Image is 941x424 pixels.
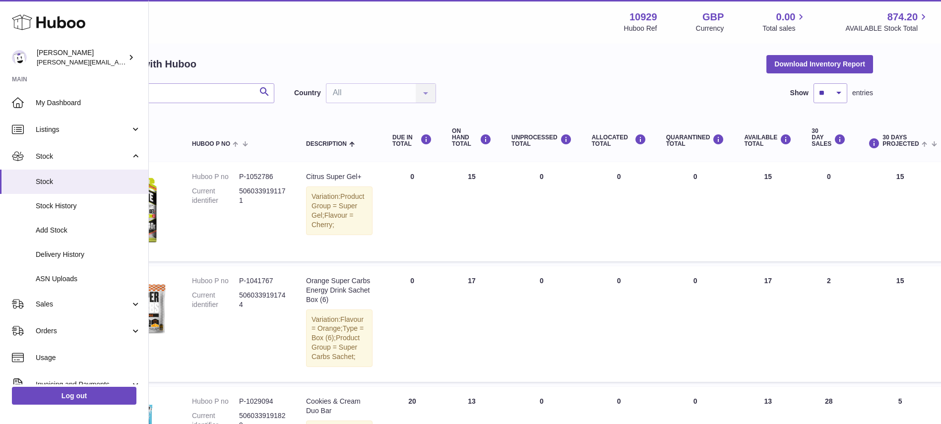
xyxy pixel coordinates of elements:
[666,134,725,147] div: QUARANTINED Total
[36,98,141,108] span: My Dashboard
[592,134,646,147] div: ALLOCATED Total
[693,173,697,181] span: 0
[312,334,360,361] span: Product Group = Super Carbs Sachet;
[239,397,286,406] dd: P-1029094
[306,172,373,182] div: Citrus Super Gel+
[382,162,442,261] td: 0
[239,291,286,309] dd: 5060339191744
[696,24,724,33] div: Currency
[744,134,792,147] div: AVAILABLE Total
[766,55,873,73] button: Download Inventory Report
[192,276,239,286] dt: Huboo P no
[502,266,582,382] td: 0
[239,276,286,286] dd: P-1041767
[294,88,321,98] label: Country
[582,162,656,261] td: 0
[762,24,807,33] span: Total sales
[802,162,856,261] td: 0
[312,211,353,229] span: Flavour = Cherry;
[702,10,724,24] strong: GBP
[629,10,657,24] strong: 10929
[845,24,929,33] span: AVAILABLE Stock Total
[845,10,929,33] a: 874.20 AVAILABLE Stock Total
[36,177,141,186] span: Stock
[192,141,230,147] span: Huboo P no
[36,326,130,336] span: Orders
[312,315,364,333] span: Flavour = Orange;
[36,353,141,363] span: Usage
[812,128,846,148] div: 30 DAY SALES
[511,134,572,147] div: UNPROCESSED Total
[442,266,502,382] td: 17
[192,397,239,406] dt: Huboo P no
[306,276,373,304] div: Orange Super Carbs Energy Drink Sachet Box (6)
[762,10,807,33] a: 0.00 Total sales
[192,291,239,309] dt: Current identifier
[452,128,492,148] div: ON HAND Total
[693,277,697,285] span: 0
[502,162,582,261] td: 0
[392,134,432,147] div: DUE IN TOTAL
[37,48,126,67] div: [PERSON_NAME]
[36,226,141,235] span: Add Stock
[36,380,130,389] span: Invoicing and Payments
[382,266,442,382] td: 0
[790,88,809,98] label: Show
[734,266,802,382] td: 17
[624,24,657,33] div: Huboo Ref
[734,162,802,261] td: 15
[36,274,141,284] span: ASN Uploads
[36,152,130,161] span: Stock
[306,186,373,235] div: Variation:
[306,141,347,147] span: Description
[306,397,373,416] div: Cookies & Cream Duo Bar
[113,58,196,71] h2: Stock with Huboo
[12,50,27,65] img: thomas@otesports.co.uk
[693,397,697,405] span: 0
[192,172,239,182] dt: Huboo P no
[582,266,656,382] td: 0
[239,186,286,205] dd: 5060339191171
[12,387,136,405] a: Log out
[192,186,239,205] dt: Current identifier
[887,10,918,24] span: 874.20
[776,10,796,24] span: 0.00
[852,88,873,98] span: entries
[442,162,502,261] td: 15
[802,266,856,382] td: 2
[36,300,130,309] span: Sales
[312,192,364,219] span: Product Group = Super Gel;
[36,201,141,211] span: Stock History
[882,134,919,147] span: 30 DAYS PROJECTED
[306,309,373,367] div: Variation:
[239,172,286,182] dd: P-1052786
[36,250,141,259] span: Delivery History
[37,58,199,66] span: [PERSON_NAME][EMAIL_ADDRESS][DOMAIN_NAME]
[36,125,130,134] span: Listings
